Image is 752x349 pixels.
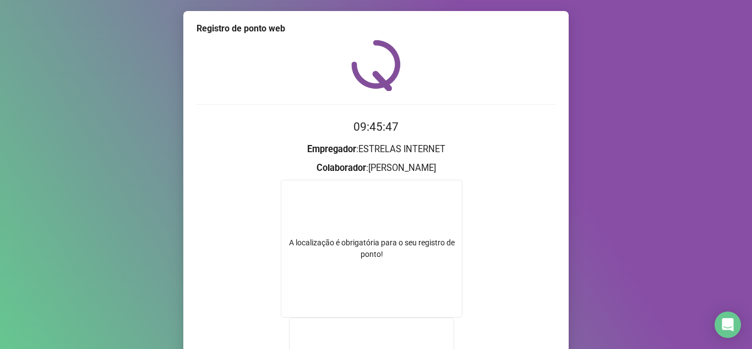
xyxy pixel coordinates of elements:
div: Registro de ponto web [197,22,555,35]
div: Open Intercom Messenger [715,312,741,338]
time: 09:45:47 [353,120,399,133]
h3: : ESTRELAS INTERNET [197,142,555,157]
div: A localização é obrigatória para o seu registro de ponto! [281,237,462,260]
strong: Colaborador [317,163,366,173]
img: QRPoint [351,40,401,91]
h3: : [PERSON_NAME] [197,161,555,175]
strong: Empregador [307,144,356,154]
